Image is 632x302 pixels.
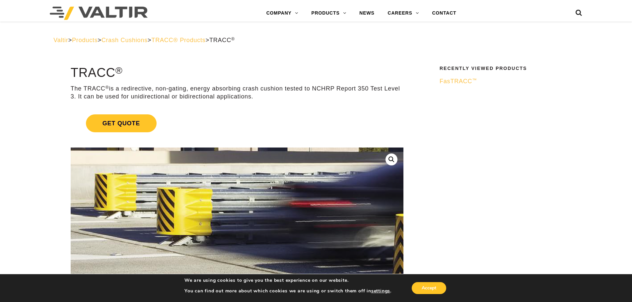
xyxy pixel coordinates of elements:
a: Crash Cushions [102,37,148,43]
div: > > > > [53,36,579,44]
h2: Recently Viewed Products [440,66,574,71]
a: Valtir [53,37,68,43]
span: Get Quote [86,114,157,132]
button: settings [371,288,390,294]
sup: ® [115,65,123,76]
a: FasTRACC™ [440,78,574,85]
a: CAREERS [381,7,426,20]
a: COMPANY [260,7,305,20]
a: Get Quote [71,106,403,140]
p: We are using cookies to give you the best experience on our website. [184,277,391,283]
a: TRACC® Products [151,37,205,43]
a: CONTACT [425,7,463,20]
sup: ® [105,85,109,90]
a: NEWS [353,7,381,20]
a: PRODUCTS [305,7,353,20]
p: You can find out more about which cookies we are using or switch them off in . [184,288,391,294]
h1: TRACC [71,66,403,80]
p: The TRACC is a redirective, non-gating, energy absorbing crash cushion tested to NCHRP Report 350... [71,85,403,100]
sup: ® [231,36,235,41]
a: Products [72,37,98,43]
span: TRACC [209,37,235,43]
sup: ™ [472,78,477,83]
span: FasTRACC [440,78,477,85]
img: Valtir [50,7,148,20]
button: Accept [412,282,446,294]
